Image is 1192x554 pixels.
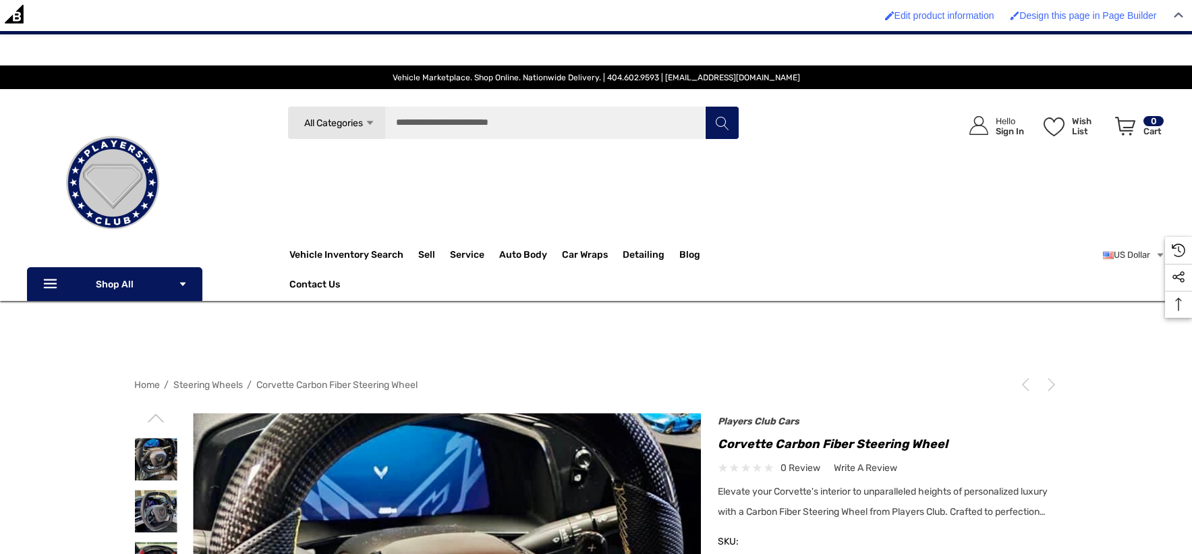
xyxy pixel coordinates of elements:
[393,73,800,82] span: Vehicle Marketplace. Shop Online. Nationwide Delivery. | 404.602.9593 | [EMAIL_ADDRESS][DOMAIN_NAME]
[562,249,608,264] span: Car Wraps
[895,10,994,21] span: Edit product information
[878,3,1001,28] a: Enabled brush for product edit Edit product information
[418,249,435,264] span: Sell
[623,242,679,269] a: Detailing
[954,103,1031,149] a: Sign in
[1103,242,1165,269] a: USD
[1019,10,1156,21] span: Design this page in Page Builder
[1165,298,1192,311] svg: Top
[1019,378,1038,391] a: Previous
[1044,117,1065,136] svg: Wish List
[1072,116,1108,136] p: Wish List
[718,433,1058,455] h1: Corvette Carbon Fiber Steering Wheel
[562,242,623,269] a: Car Wraps
[304,117,362,129] span: All Categories
[718,416,799,427] a: Players Club Cars
[450,242,499,269] a: Service
[1143,116,1164,126] p: 0
[499,249,547,264] span: Auto Body
[42,277,62,292] svg: Icon Line
[134,373,1058,397] nav: Breadcrumb
[178,279,188,289] svg: Icon Arrow Down
[1109,103,1165,155] a: Cart with 0 items
[1143,126,1164,136] p: Cart
[1172,271,1185,284] svg: Social Media
[418,242,450,269] a: Sell
[718,486,1048,518] span: Elevate your Corvette's interior to unparalleled heights of personalized luxury with a Carbon Fib...
[147,410,164,426] svg: Go to slide 4 of 4
[705,106,739,140] button: Search
[173,379,243,391] a: Steering Wheels
[289,249,403,264] a: Vehicle Inventory Search
[885,11,895,20] img: Enabled brush for product edit
[365,118,375,128] svg: Icon Arrow Down
[1010,11,1019,20] img: Enabled brush for page builder edit.
[27,267,202,301] p: Shop All
[718,532,785,551] span: SKU:
[1040,378,1058,391] a: Next
[834,462,897,474] span: Write a Review
[996,116,1024,126] p: Hello
[1038,103,1109,149] a: Wish List Wish List
[499,242,562,269] a: Auto Body
[1003,3,1163,28] a: Enabled brush for page builder edit. Design this page in Page Builder
[834,460,897,476] a: Write a Review
[256,379,418,391] a: Corvette Carbon Fiber Steering Wheel
[623,249,664,264] span: Detailing
[1172,244,1185,257] svg: Recently Viewed
[1174,12,1183,18] img: Close Admin Bar
[134,379,160,391] a: Home
[135,438,177,480] img: Corvette Steering Wheel
[969,116,988,135] svg: Icon User Account
[781,460,820,476] span: 0 review
[996,126,1024,136] p: Sign In
[135,490,177,532] img: Corvette Steering Wheel
[450,249,484,264] span: Service
[1115,117,1135,136] svg: Review Your Cart
[289,279,340,294] a: Contact Us
[287,106,385,140] a: All Categories Icon Arrow Down Icon Arrow Up
[679,249,700,264] a: Blog
[45,115,180,250] img: Players Club | Cars For Sale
